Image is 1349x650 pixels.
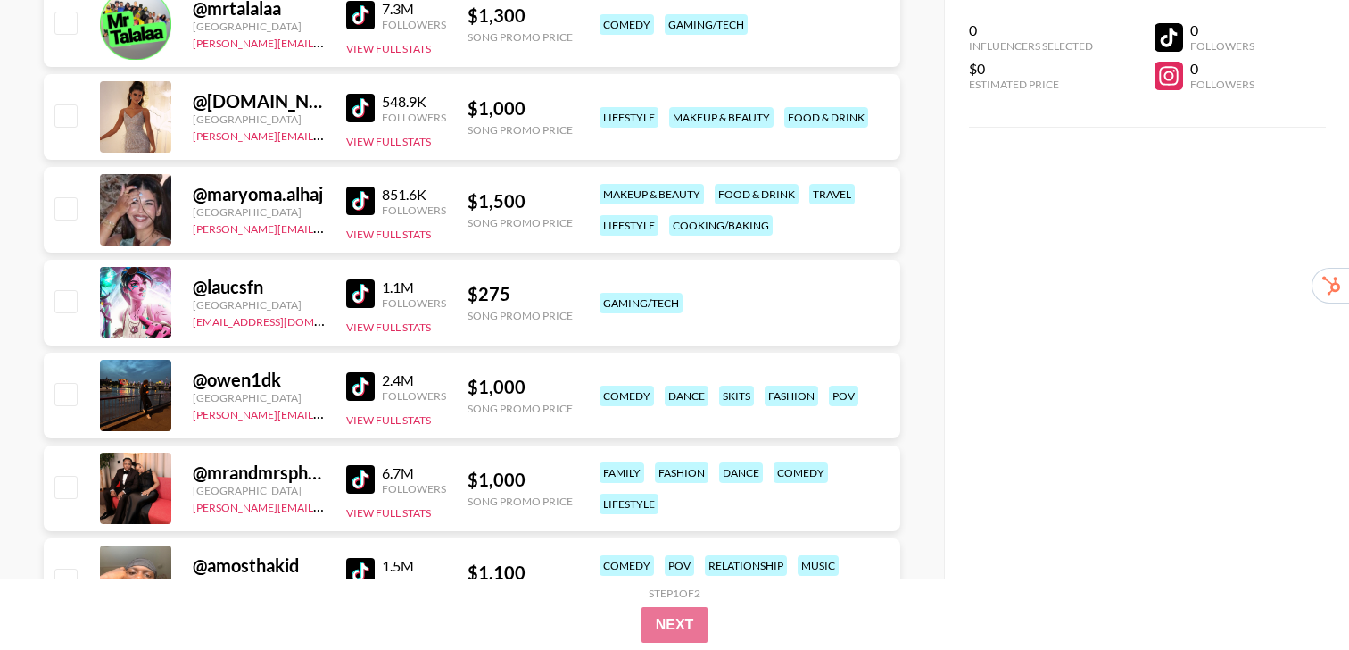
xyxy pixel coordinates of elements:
[193,484,325,497] div: [GEOGRAPHIC_DATA]
[719,386,754,406] div: skits
[1190,21,1254,39] div: 0
[1260,561,1328,629] iframe: Drift Widget Chat Controller
[346,321,431,334] button: View Full Stats
[600,215,658,236] div: lifestyle
[382,111,446,124] div: Followers
[193,90,325,112] div: @ [DOMAIN_NAME]
[468,283,573,305] div: $ 275
[669,107,774,128] div: makeup & beauty
[649,587,700,600] div: Step 1 of 2
[669,215,773,236] div: cooking/baking
[665,555,694,576] div: pov
[969,78,1093,91] div: Estimated Price
[346,372,375,401] img: TikTok
[468,469,573,491] div: $ 1,000
[382,204,446,217] div: Followers
[382,464,446,482] div: 6.7M
[193,183,325,205] div: @ maryoma.alhaj
[382,18,446,31] div: Followers
[715,184,799,204] div: food & drink
[346,506,431,520] button: View Full Stats
[193,112,325,126] div: [GEOGRAPHIC_DATA]
[382,93,446,111] div: 548.9K
[193,205,325,219] div: [GEOGRAPHIC_DATA]
[346,42,431,55] button: View Full Stats
[468,97,573,120] div: $ 1,000
[193,312,372,329] a: [EMAIL_ADDRESS][DOMAIN_NAME]
[468,402,573,415] div: Song Promo Price
[600,462,644,483] div: family
[665,386,708,406] div: dance
[346,413,431,427] button: View Full Stats
[193,20,325,33] div: [GEOGRAPHIC_DATA]
[193,126,457,143] a: [PERSON_NAME][EMAIL_ADDRESS][DOMAIN_NAME]
[468,495,573,508] div: Song Promo Price
[765,386,818,406] div: fashion
[1190,78,1254,91] div: Followers
[346,465,375,494] img: TikTok
[193,404,457,421] a: [PERSON_NAME][EMAIL_ADDRESS][DOMAIN_NAME]
[829,386,858,406] div: pov
[784,107,868,128] div: food & drink
[193,577,325,590] div: [GEOGRAPHIC_DATA]
[969,60,1093,78] div: $0
[346,1,375,29] img: TikTok
[468,376,573,398] div: $ 1,000
[809,184,855,204] div: travel
[193,219,457,236] a: [PERSON_NAME][EMAIL_ADDRESS][DOMAIN_NAME]
[798,555,839,576] div: music
[382,557,446,575] div: 1.5M
[468,123,573,137] div: Song Promo Price
[969,39,1093,53] div: Influencers Selected
[641,607,708,643] button: Next
[1190,39,1254,53] div: Followers
[193,497,457,514] a: [PERSON_NAME][EMAIL_ADDRESS][DOMAIN_NAME]
[193,298,325,312] div: [GEOGRAPHIC_DATA]
[382,279,446,296] div: 1.1M
[346,279,375,308] img: TikTok
[193,33,457,50] a: [PERSON_NAME][EMAIL_ADDRESS][DOMAIN_NAME]
[346,94,375,122] img: TikTok
[774,462,828,483] div: comedy
[600,107,658,128] div: lifestyle
[382,296,446,310] div: Followers
[705,555,787,576] div: relationship
[600,555,654,576] div: comedy
[382,389,446,403] div: Followers
[468,562,573,584] div: $ 1,100
[468,309,573,322] div: Song Promo Price
[719,462,763,483] div: dance
[382,371,446,389] div: 2.4M
[600,494,658,514] div: lifestyle
[600,386,654,406] div: comedy
[468,216,573,229] div: Song Promo Price
[600,184,704,204] div: makeup & beauty
[193,391,325,404] div: [GEOGRAPHIC_DATA]
[193,369,325,391] div: @ owen1dk
[346,228,431,241] button: View Full Stats
[468,190,573,212] div: $ 1,500
[655,462,708,483] div: fashion
[969,21,1093,39] div: 0
[346,187,375,215] img: TikTok
[382,482,446,496] div: Followers
[600,293,683,313] div: gaming/tech
[193,462,325,484] div: @ mrandmrsphoenix
[468,30,573,44] div: Song Promo Price
[600,14,654,35] div: comedy
[382,575,446,588] div: Followers
[382,186,446,204] div: 851.6K
[346,135,431,148] button: View Full Stats
[193,554,325,577] div: @ amosthakid
[665,14,748,35] div: gaming/tech
[193,276,325,298] div: @ laucsfn
[468,4,573,27] div: $ 1,300
[1190,60,1254,78] div: 0
[346,558,375,587] img: TikTok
